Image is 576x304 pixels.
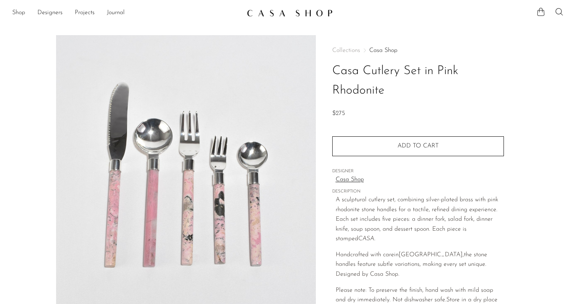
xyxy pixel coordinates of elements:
[332,110,345,116] span: $275
[332,47,504,53] nav: Breadcrumbs
[336,175,504,185] a: Casa Shop
[358,236,375,242] em: CASA.
[336,195,504,244] p: A sculptural cutlery set, combining silver-plated brass with pink rhodonite stone handles for a t...
[340,271,399,277] span: esigned by Casa Shop.
[332,168,504,175] span: DESIGNER
[107,8,125,18] a: Journal
[399,252,464,258] span: [GEOGRAPHIC_DATA],
[12,8,25,18] a: Shop
[394,252,399,258] span: in
[37,8,63,18] a: Designers
[369,47,397,53] a: Casa Shop
[12,6,241,19] nav: Desktop navigation
[336,250,504,280] p: Handcrafted with care the stone handles feature subtle variations, making every set unique. D
[332,136,504,156] button: Add to cart
[332,47,360,53] span: Collections
[12,6,241,19] ul: NEW HEADER MENU
[397,143,439,149] span: Add to cart
[75,8,95,18] a: Projects
[332,61,504,100] h1: Casa Cutlery Set in Pink Rhodonite
[332,188,504,195] span: DESCRIPTION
